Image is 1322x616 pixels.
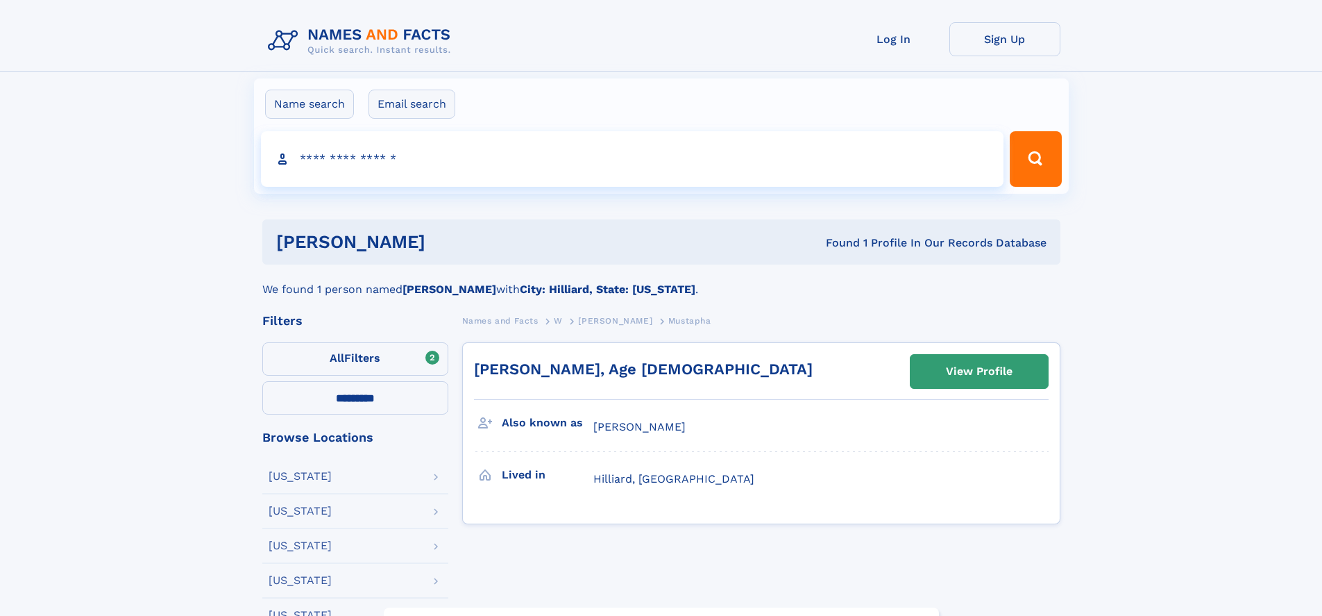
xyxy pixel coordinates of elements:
[474,360,813,378] a: [PERSON_NAME], Age [DEMOGRAPHIC_DATA]
[368,90,455,119] label: Email search
[269,540,332,551] div: [US_STATE]
[520,283,695,296] b: City: Hilliard, State: [US_STATE]
[402,283,496,296] b: [PERSON_NAME]
[265,90,354,119] label: Name search
[269,575,332,586] div: [US_STATE]
[1010,131,1061,187] button: Search Button
[949,22,1060,56] a: Sign Up
[910,355,1048,388] a: View Profile
[330,351,344,365] span: All
[262,22,462,60] img: Logo Names and Facts
[262,265,1060,298] div: We found 1 person named with .
[554,316,563,326] span: W
[625,235,1046,251] div: Found 1 Profile In Our Records Database
[462,312,539,329] a: Names and Facts
[262,315,448,327] div: Filters
[578,316,652,326] span: [PERSON_NAME]
[578,312,652,329] a: [PERSON_NAME]
[269,506,332,517] div: [US_STATE]
[946,356,1012,388] div: View Profile
[276,233,626,251] h1: [PERSON_NAME]
[593,472,754,485] span: Hilliard, [GEOGRAPHIC_DATA]
[838,22,949,56] a: Log In
[502,411,593,435] h3: Also known as
[554,312,563,329] a: W
[269,471,332,482] div: [US_STATE]
[261,131,1004,187] input: search input
[262,431,448,444] div: Browse Locations
[668,316,711,326] span: Mustapha
[262,342,448,376] label: Filters
[502,463,593,487] h3: Lived in
[593,420,686,433] span: [PERSON_NAME]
